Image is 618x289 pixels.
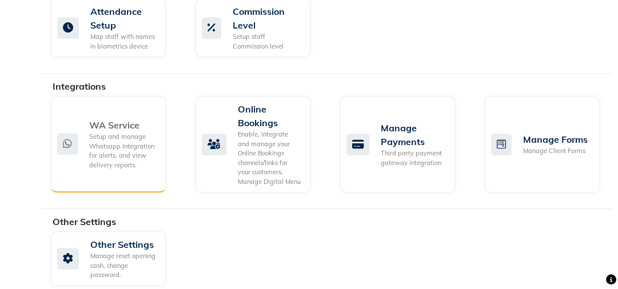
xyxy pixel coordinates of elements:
[51,96,178,192] a: WA ServiceSetup and manage Whatsapp Integration for alerts, and view delivery reports.
[89,132,157,170] div: Setup and manage Whatsapp Integration for alerts, and view delivery reports.
[90,5,157,32] div: Attendance Setup
[238,102,301,130] div: Online Bookings
[90,238,157,251] div: Other Settings
[89,118,157,132] div: WA Service
[523,146,588,156] div: Manage Client Forms
[233,32,301,51] div: Setup staff Commission level
[523,133,588,146] div: Manage Forms
[51,231,178,286] a: Other SettingsManage reset opening cash, change password.
[233,5,301,32] div: Commission Level
[90,32,157,51] div: Map staff with names in biometrics device
[381,148,446,167] div: Third party payment gateway integration
[196,96,323,192] a: Online BookingsEnable, integrate and manage your Online Bookings channels/links for your customer...
[238,130,301,186] div: Enable, integrate and manage your Online Bookings channels/links for your customers. Manage Digit...
[340,96,468,192] a: Manage PaymentsThird party payment gateway integration
[90,251,157,280] div: Manage reset opening cash, change password.
[381,121,446,148] div: Manage Payments
[485,96,612,192] a: Manage FormsManage Client Forms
